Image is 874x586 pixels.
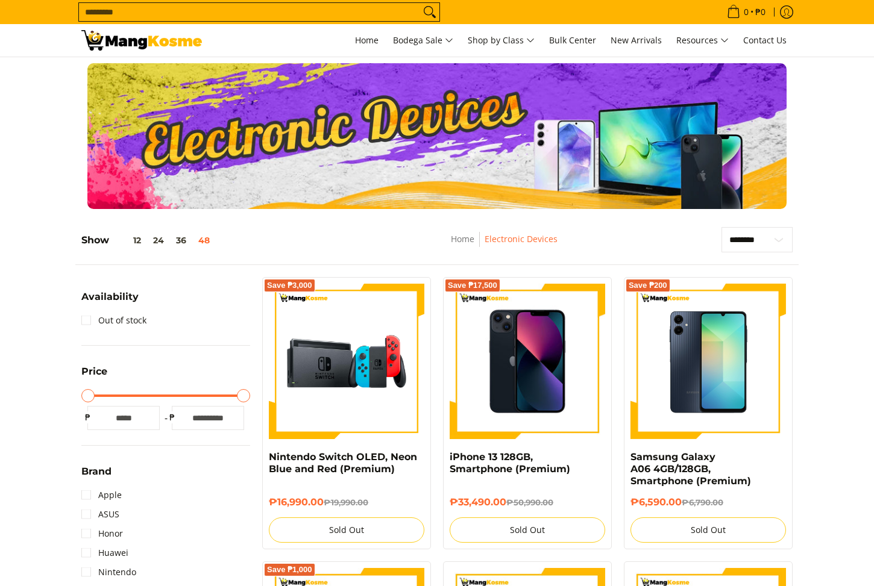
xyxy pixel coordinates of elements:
span: Shop by Class [468,33,535,48]
img: iPhone 13 128GB, Smartphone (Premium) [450,284,605,439]
a: Shop by Class [462,24,541,57]
h5: Show [81,234,216,246]
span: ₱ [81,411,93,423]
a: Contact Us [737,24,793,57]
button: 48 [192,235,216,245]
a: Resources [670,24,735,57]
span: Price [81,367,107,376]
button: 12 [109,235,147,245]
a: Home [451,233,474,245]
a: iPhone 13 128GB, Smartphone (Premium) [450,451,570,475]
nav: Breadcrumbs [366,232,643,259]
span: Availability [81,292,139,302]
nav: Main Menu [214,24,793,57]
button: Sold Out [269,517,424,543]
span: • [723,5,769,19]
h6: ₱16,990.00 [269,496,424,508]
span: Bodega Sale [393,33,453,48]
button: 24 [147,235,170,245]
a: Out of stock [81,311,146,330]
a: Bulk Center [543,24,602,57]
a: ASUS [81,505,119,524]
summary: Open [81,467,112,485]
span: Save ₱17,500 [448,282,497,289]
span: Home [355,34,379,46]
a: New Arrivals [605,24,668,57]
del: ₱6,790.00 [682,497,723,507]
span: Bulk Center [549,34,596,46]
span: ₱0 [753,8,767,16]
summary: Open [81,367,107,385]
span: New Arrivals [611,34,662,46]
img: samsung-a06-smartphone-full-view-mang-kosme [630,284,786,439]
span: 0 [742,8,750,16]
span: Resources [676,33,729,48]
button: Sold Out [450,517,605,543]
del: ₱50,990.00 [506,497,553,507]
a: Home [349,24,385,57]
h6: ₱6,590.00 [630,496,786,508]
h6: ₱33,490.00 [450,496,605,508]
span: Save ₱200 [629,282,667,289]
button: 36 [170,235,192,245]
span: ₱ [166,411,178,423]
button: Search [420,3,439,21]
a: Samsung Galaxy A06 4GB/128GB, Smartphone (Premium) [630,451,751,487]
a: Apple [81,485,122,505]
summary: Open [81,292,139,311]
a: Huawei [81,543,128,563]
a: Honor [81,524,123,543]
button: Sold Out [630,517,786,543]
span: Save ₱1,000 [267,566,312,573]
a: Nintendo Switch OLED, Neon Blue and Red (Premium) [269,451,417,475]
span: Brand [81,467,112,476]
a: Nintendo [81,563,136,582]
img: Electronic Devices - Premium Brands with Warehouse Prices l Mang Kosme [81,30,202,51]
a: Bodega Sale [387,24,459,57]
span: Contact Us [743,34,787,46]
del: ₱19,990.00 [324,497,368,507]
span: Save ₱3,000 [267,282,312,289]
img: nintendo-switch-with-joystick-and-dock-full-view-mang-kosme [269,284,424,439]
a: Electronic Devices [485,233,558,245]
